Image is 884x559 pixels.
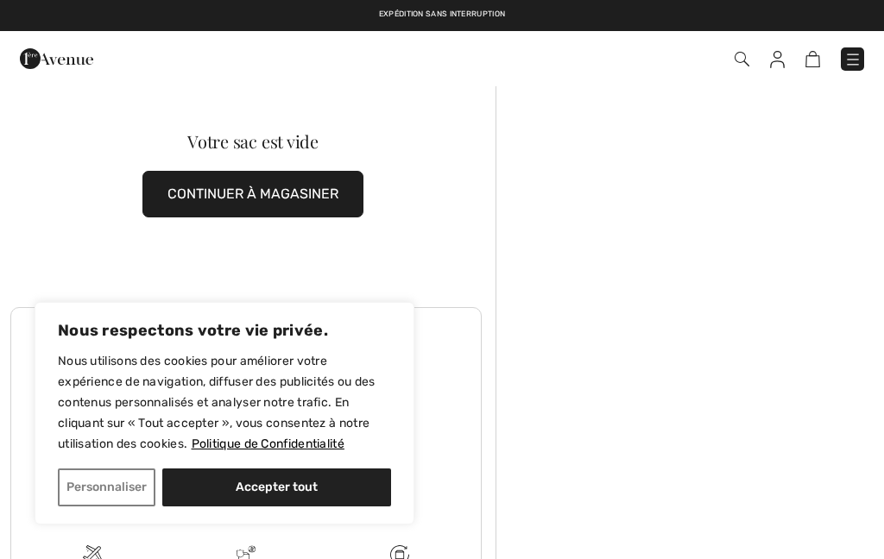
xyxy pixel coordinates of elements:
[735,52,749,66] img: Recherche
[20,49,93,66] a: 1ère Avenue
[58,468,155,506] button: Personnaliser
[770,51,785,68] img: Mes infos
[35,302,414,524] div: Nous respectons votre vie privée.
[20,41,93,76] img: 1ère Avenue
[805,51,820,67] img: Panier d'achat
[142,171,363,217] button: CONTINUER À MAGASINER
[191,436,345,452] a: Politique de Confidentialité
[58,351,391,455] p: Nous utilisons des cookies pour améliorer votre expérience de navigation, diffuser des publicités...
[844,51,862,68] img: Menu
[162,468,391,506] button: Accepter tout
[58,320,391,341] p: Nous respectons votre vie privée.
[35,133,471,150] div: Votre sac est vide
